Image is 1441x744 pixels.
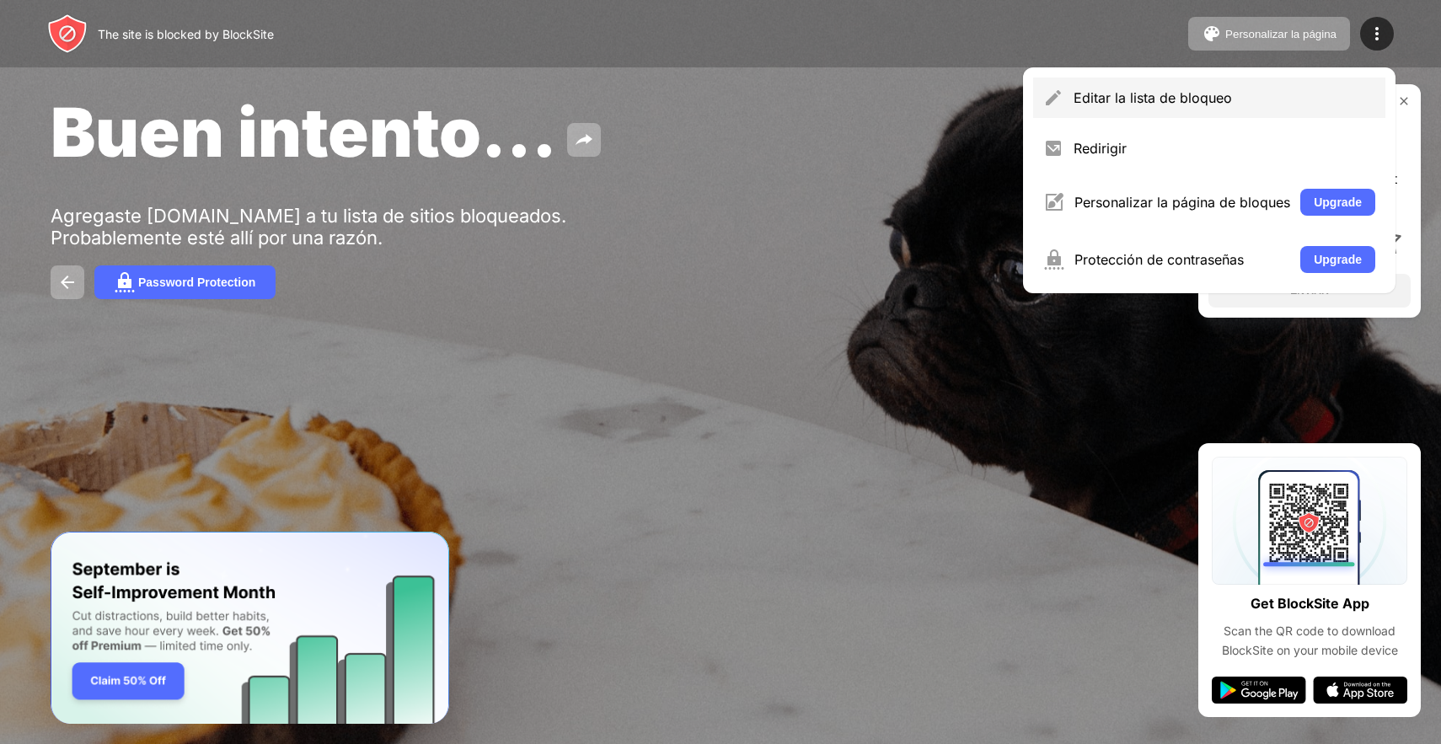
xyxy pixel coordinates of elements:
img: google-play.svg [1212,677,1306,704]
img: app-store.svg [1313,677,1407,704]
div: Get BlockSite App [1251,591,1369,616]
span: Buen intento... [51,91,557,173]
div: Redirigir [1074,140,1375,157]
img: password.svg [115,272,135,292]
div: Agregaste [DOMAIN_NAME] a tu lista de sitios bloqueados. Probablemente esté allí por una razón. [51,205,571,249]
div: Password Protection [138,276,255,289]
img: header-logo.svg [47,13,88,54]
img: menu-icon.svg [1367,24,1387,44]
img: menu-redirect.svg [1043,138,1063,158]
button: Personalizar la página [1188,17,1350,51]
div: Editar la lista de bloqueo [1074,89,1375,106]
img: menu-pencil.svg [1043,88,1063,108]
img: back.svg [57,272,78,292]
img: menu-customize.svg [1043,192,1064,212]
img: pallet.svg [1202,24,1222,44]
img: menu-password.svg [1043,249,1064,270]
div: Personalizar la página de bloques [1074,194,1290,211]
img: rate-us-close.svg [1397,94,1411,108]
button: Upgrade [1300,246,1375,273]
button: Password Protection [94,265,276,299]
button: Upgrade [1300,189,1375,216]
div: The site is blocked by BlockSite [98,27,274,41]
div: Protección de contraseñas [1074,251,1290,268]
iframe: Banner [51,532,449,725]
img: qrcode.svg [1212,457,1407,585]
div: Personalizar la página [1225,28,1337,40]
div: Scan the QR code to download BlockSite on your mobile device [1212,622,1407,660]
img: share.svg [574,130,594,150]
